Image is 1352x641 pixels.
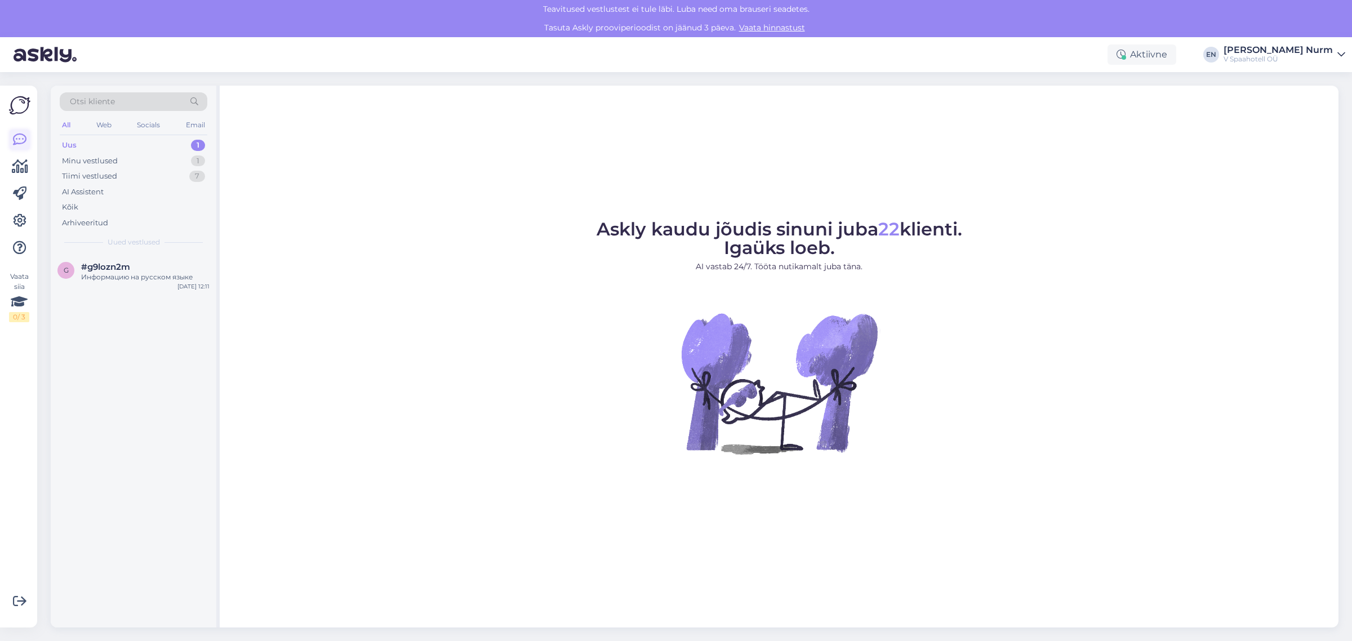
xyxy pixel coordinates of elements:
div: Minu vestlused [62,155,118,167]
div: All [60,118,73,132]
a: Vaata hinnastust [736,23,808,33]
span: 22 [878,218,900,240]
a: [PERSON_NAME] NurmV Spaahotell OÜ [1224,46,1345,64]
div: Tiimi vestlused [62,171,117,182]
div: Socials [135,118,162,132]
span: Uued vestlused [108,237,160,247]
div: Kõik [62,202,78,213]
div: V Spaahotell OÜ [1224,55,1333,64]
div: 1 [191,140,205,151]
div: Web [94,118,114,132]
div: [DATE] 12:11 [177,282,210,291]
img: Askly Logo [9,95,30,116]
span: g [64,266,69,274]
div: Информацию на русском языке [81,272,210,282]
div: 7 [189,171,205,182]
div: EN [1203,47,1219,63]
div: AI Assistent [62,186,104,198]
div: Vaata siia [9,271,29,322]
div: 1 [191,155,205,167]
p: AI vastab 24/7. Tööta nutikamalt juba täna. [597,261,962,273]
div: Email [184,118,207,132]
span: Otsi kliente [70,96,115,108]
span: Askly kaudu jõudis sinuni juba klienti. Igaüks loeb. [597,218,962,259]
div: [PERSON_NAME] Nurm [1224,46,1333,55]
span: #g9lozn2m [81,262,130,272]
div: 0 / 3 [9,312,29,322]
img: No Chat active [678,282,880,484]
div: Arhiveeritud [62,217,108,229]
div: Aktiivne [1108,44,1176,65]
div: Uus [62,140,77,151]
